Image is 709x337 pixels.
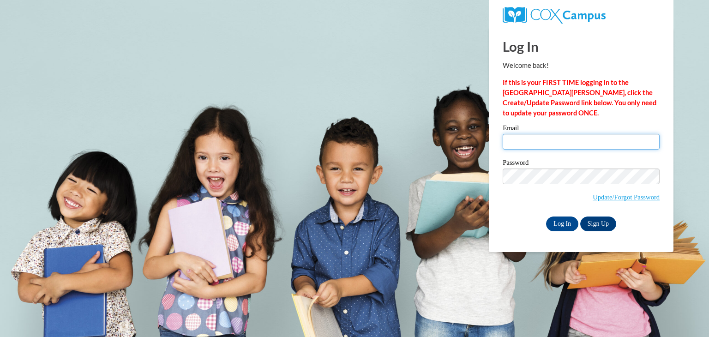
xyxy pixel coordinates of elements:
img: COX Campus [503,7,606,24]
h1: Log In [503,37,660,56]
input: Log In [546,217,578,231]
a: COX Campus [503,11,606,18]
a: Update/Forgot Password [593,193,660,201]
strong: If this is your FIRST TIME logging in to the [GEOGRAPHIC_DATA][PERSON_NAME], click the Create/Upd... [503,78,656,117]
a: Sign Up [580,217,616,231]
label: Email [503,125,660,134]
label: Password [503,159,660,168]
p: Welcome back! [503,60,660,71]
